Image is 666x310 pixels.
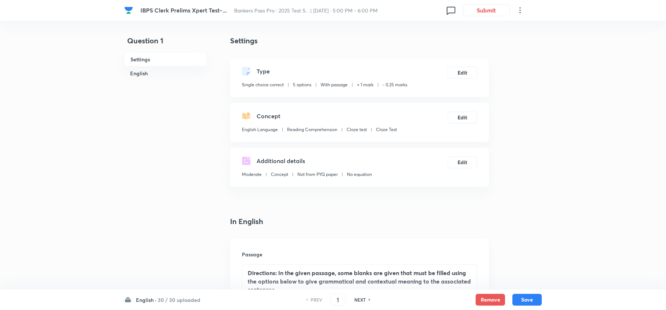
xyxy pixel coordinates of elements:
p: Not from PYQ paper [297,171,338,178]
span: IBPS Clerk Prelims Xpert Test-... [140,6,227,14]
h6: Passage [242,250,477,258]
p: - 0.25 marks [383,82,407,88]
p: With passage [321,82,348,88]
h5: Additional details [257,156,305,165]
h6: NEXT [354,296,366,303]
h4: Settings [230,35,489,46]
button: Edit [448,112,477,123]
p: Reading Comprehension [287,126,337,133]
p: Cloze Test [376,126,397,133]
strong: Directions: In the given passage, some blanks are given that must be filled using the options bel... [248,269,471,293]
a: Company Logo [124,6,135,15]
p: English Language [242,126,278,133]
span: Bankers Pass Pro : 2025 Test S... | [DATE] · 5:00 PM - 6:00 PM [234,7,377,14]
button: Remove [476,294,505,306]
button: Edit [448,67,477,79]
img: questionConcept.svg [242,112,251,120]
h4: Question 1 [124,35,207,52]
p: No equation [347,171,372,178]
h6: English · [136,296,157,304]
h6: Settings [124,52,207,66]
button: Submit [463,4,510,16]
h6: English [124,66,207,80]
img: questionDetails.svg [242,156,251,165]
p: Concept [271,171,288,178]
img: Company Logo [124,6,133,15]
p: Moderate [242,171,262,178]
h6: 30 / 30 uploaded [158,296,200,304]
h6: PREV [311,296,322,303]
p: + 1 mark [357,82,373,88]
p: Single choice correct [242,82,284,88]
img: questionType.svg [242,67,251,76]
h5: Type [257,67,270,76]
p: 5 options [293,82,311,88]
h5: Concept [257,112,280,120]
h4: In English [230,216,489,227]
p: Cloze test [347,126,367,133]
button: Save [512,294,542,306]
button: Edit [448,156,477,168]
